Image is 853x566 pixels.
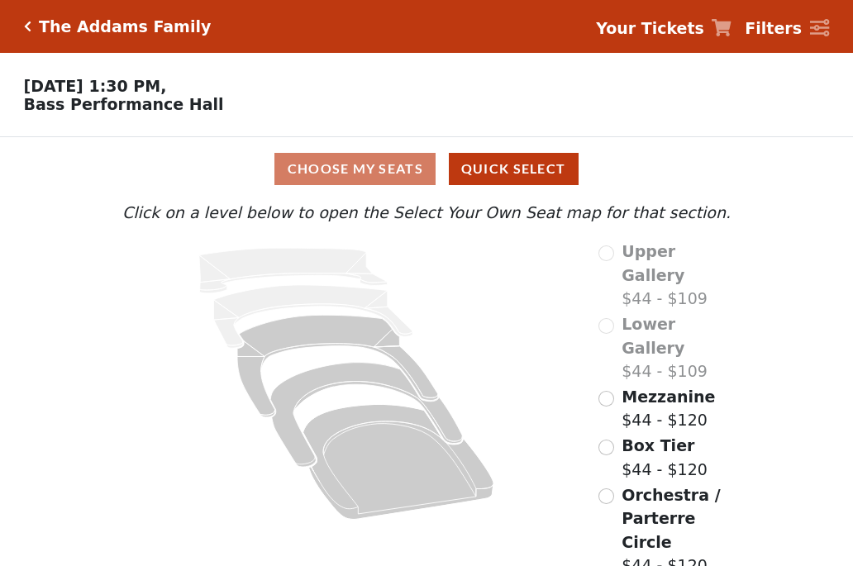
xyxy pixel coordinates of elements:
span: Box Tier [622,436,694,454]
h5: The Addams Family [39,17,211,36]
span: Mezzanine [622,388,715,406]
span: Lower Gallery [622,315,684,357]
strong: Filters [745,19,802,37]
p: Click on a level below to open the Select Your Own Seat map for that section. [118,201,735,225]
label: $44 - $109 [622,240,735,311]
span: Upper Gallery [622,242,684,284]
strong: Your Tickets [596,19,704,37]
a: Your Tickets [596,17,731,40]
label: $44 - $120 [622,434,708,481]
a: Click here to go back to filters [24,21,31,32]
path: Orchestra / Parterre Circle - Seats Available: 58 [303,405,494,520]
button: Quick Select [449,153,579,185]
label: $44 - $109 [622,312,735,383]
label: $44 - $120 [622,385,715,432]
span: Orchestra / Parterre Circle [622,486,720,551]
path: Lower Gallery - Seats Available: 0 [214,285,413,348]
path: Upper Gallery - Seats Available: 0 [199,248,388,293]
a: Filters [745,17,829,40]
